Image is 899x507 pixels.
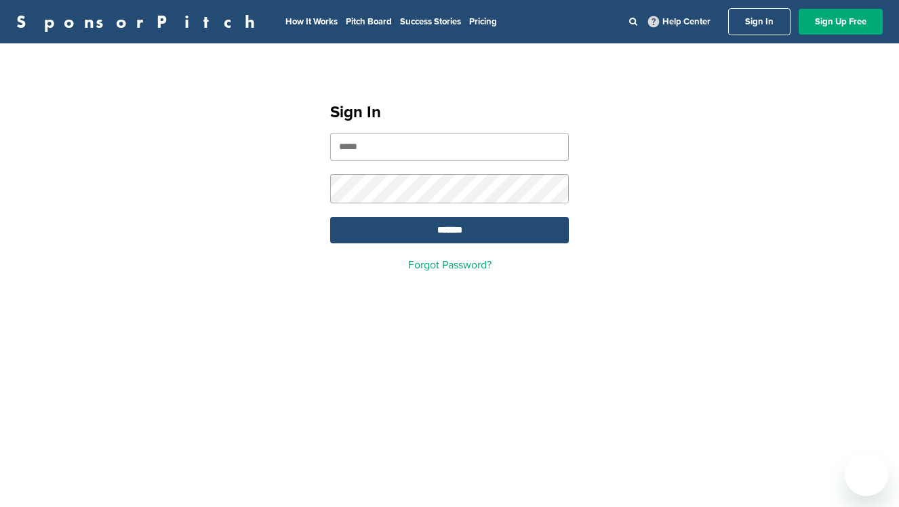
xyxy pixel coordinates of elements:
a: Forgot Password? [408,258,492,272]
a: Pitch Board [346,16,392,27]
iframe: Button to launch messaging window [845,453,888,496]
a: Success Stories [400,16,461,27]
a: Pricing [469,16,497,27]
h1: Sign In [330,100,569,125]
a: SponsorPitch [16,13,264,31]
a: How It Works [285,16,338,27]
a: Help Center [645,14,713,30]
a: Sign In [728,8,791,35]
a: Sign Up Free [799,9,883,35]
